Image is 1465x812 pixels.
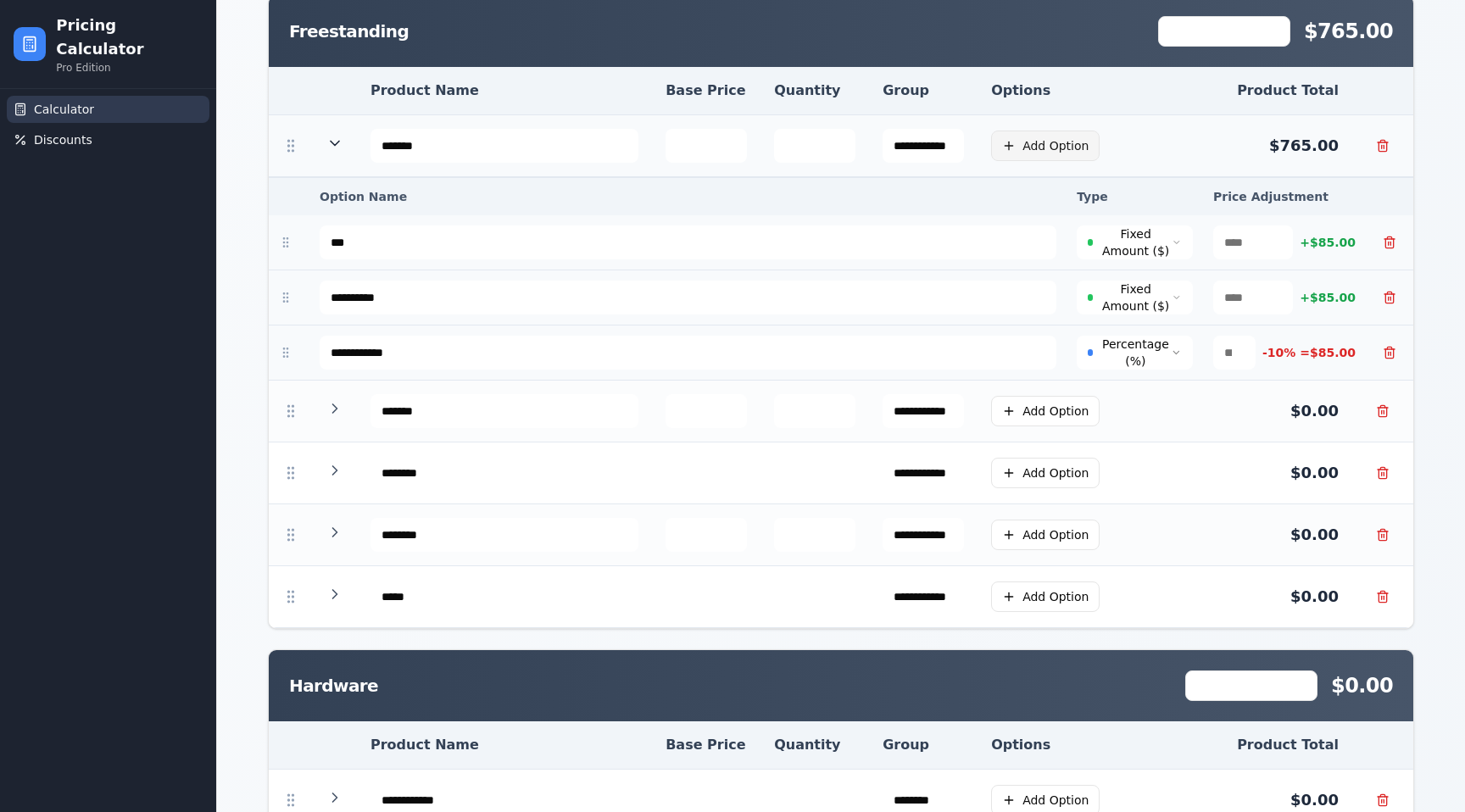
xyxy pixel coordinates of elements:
[652,67,760,115] th: Base Price
[357,67,652,115] th: Product Name
[1290,585,1339,609] span: $ 0.00
[1304,18,1393,45] span: $ 765.00
[1262,344,1356,361] span: -10% = $ 85.00
[1290,788,1339,812] span: $ 0.00
[1217,721,1352,770] th: Product Total
[991,458,1100,488] button: Add Option
[7,96,209,123] a: Calculator
[1331,672,1393,699] span: $ 0.00
[869,721,978,770] th: Group
[289,19,409,43] span: Freestanding
[34,131,92,148] span: Discounts
[309,178,1067,215] th: Option Name
[7,126,209,153] a: Discounts
[869,67,978,115] th: Group
[991,581,1100,612] button: Add Option
[1185,670,1317,701] button: Reset Quantities
[760,721,869,770] th: Quantity
[357,721,652,770] th: Product Name
[1269,134,1339,158] span: $ 765.00
[978,721,1217,770] th: Options
[56,14,203,61] h1: Pricing Calculator
[1300,289,1356,306] span: + $ 85.00
[1158,16,1290,47] button: Reset Quantities
[1067,178,1203,215] th: Type
[56,61,203,75] p: Pro Edition
[991,131,1100,161] button: Add Option
[978,67,1217,115] th: Options
[289,674,378,698] span: Hardware
[1290,461,1339,485] span: $ 0.00
[991,520,1100,550] button: Add Option
[1300,234,1356,251] span: + $ 85.00
[1290,399,1339,423] span: $ 0.00
[1203,178,1366,215] th: Price Adjustment
[760,67,869,115] th: Quantity
[1290,523,1339,547] span: $ 0.00
[652,721,760,770] th: Base Price
[991,396,1100,426] button: Add Option
[34,101,94,118] span: Calculator
[1217,67,1352,115] th: Product Total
